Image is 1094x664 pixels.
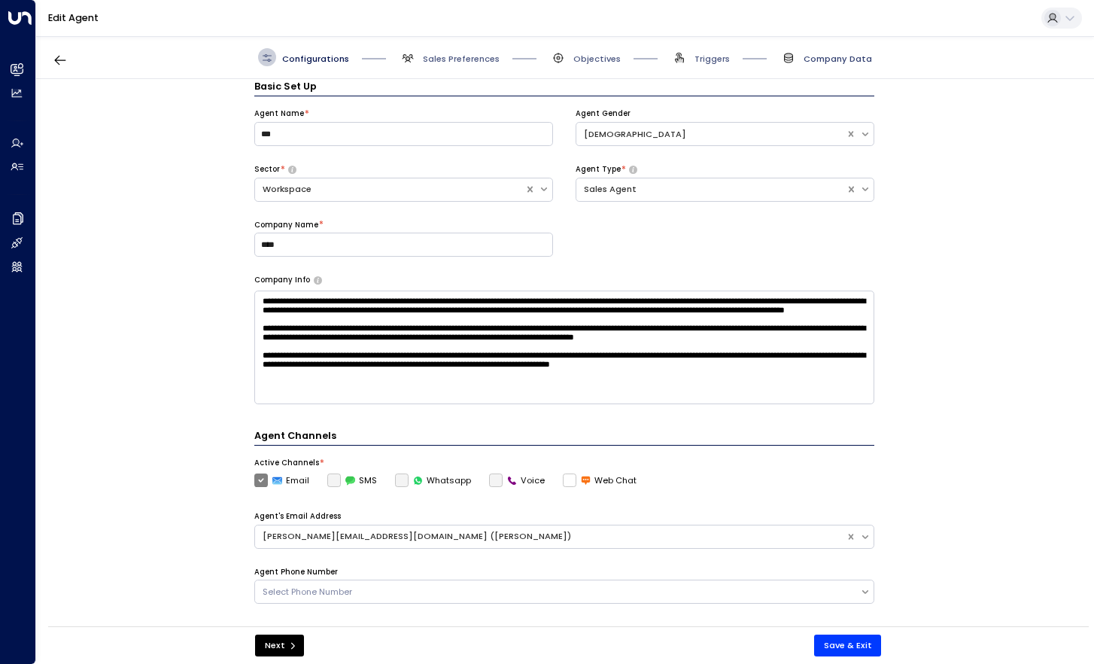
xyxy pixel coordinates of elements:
[489,474,545,487] div: To activate this channel, please go to the Integrations page
[254,79,874,96] h3: Basic Set Up
[584,183,838,196] div: Sales Agent
[327,474,377,487] div: To activate this channel, please go to the Integrations page
[288,166,296,173] button: Select whether your copilot will handle inquiries directly from leads or from brokers representin...
[263,586,852,599] div: Select Phone Number
[254,164,280,175] label: Sector
[254,474,309,487] label: Email
[629,166,637,173] button: Select whether your copilot will handle inquiries directly from leads or from brokers representin...
[423,53,500,65] span: Sales Preferences
[254,458,319,468] label: Active Channels
[573,53,621,65] span: Objectives
[327,474,377,487] label: SMS
[576,164,621,175] label: Agent Type
[395,474,471,487] label: Whatsapp
[263,183,517,196] div: Workspace
[254,511,341,522] label: Agent's Email Address
[584,128,838,141] div: [DEMOGRAPHIC_DATA]
[282,53,349,65] span: Configurations
[48,11,99,24] a: Edit Agent
[395,474,471,487] div: To activate this channel, please go to the Integrations page
[489,474,545,487] label: Voice
[254,428,874,446] h4: Agent Channels
[563,474,637,487] label: Web Chat
[263,530,838,543] div: [PERSON_NAME][EMAIL_ADDRESS][DOMAIN_NAME] ([PERSON_NAME])
[254,220,318,230] label: Company Name
[576,108,631,119] label: Agent Gender
[804,53,872,65] span: Company Data
[694,53,730,65] span: Triggers
[254,108,304,119] label: Agent Name
[814,635,882,656] button: Save & Exit
[314,276,322,284] button: Provide a brief overview of your company, including your industry, products or services, and any ...
[255,635,304,656] button: Next
[254,275,310,285] label: Company Info
[254,567,338,577] label: Agent Phone Number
